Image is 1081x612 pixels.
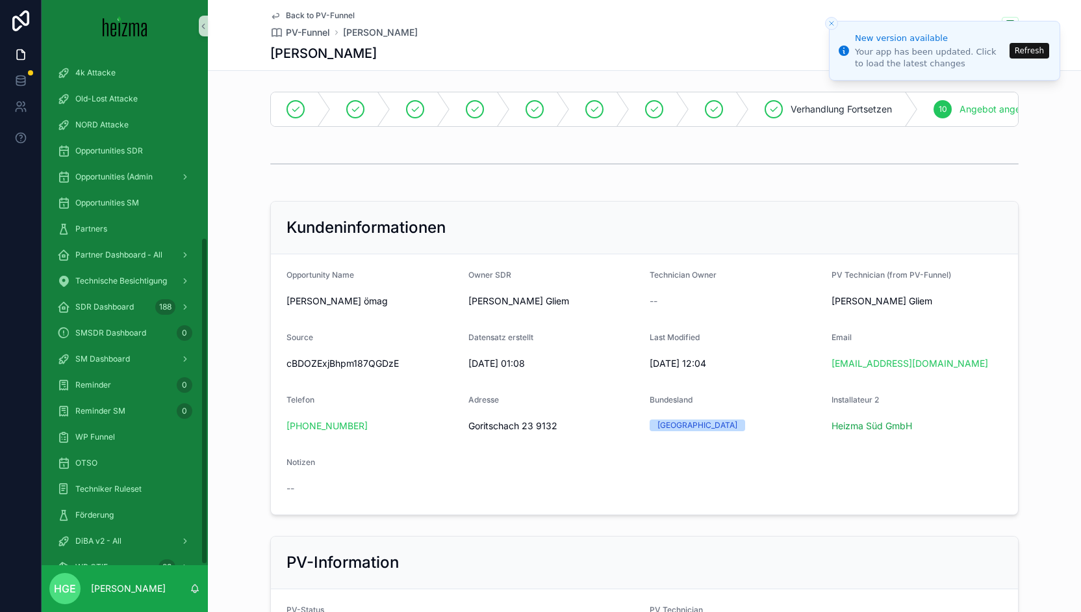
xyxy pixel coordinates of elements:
[286,395,314,405] span: Telefon
[468,395,499,405] span: Adresse
[49,529,200,553] a: DiBA v2 - All
[49,503,200,527] a: Förderung
[49,321,200,345] a: SMSDR Dashboard0
[49,165,200,189] a: Opportunities (Admin
[49,555,200,579] a: WP OTIF39
[49,451,200,475] a: OTSO
[91,582,166,595] p: [PERSON_NAME]
[75,354,130,364] span: SM Dashboard
[75,302,134,312] span: SDR Dashboard
[42,52,208,565] div: scrollable content
[49,243,200,267] a: Partner Dashboard - All
[49,399,200,423] a: Reminder SM0
[155,299,175,315] div: 188
[832,395,879,405] span: Installateur 2
[286,295,458,308] span: [PERSON_NAME] ömag
[75,198,139,208] span: Opportunities SM
[286,457,315,467] span: Notizen
[650,357,821,370] span: [DATE] 12:04
[75,536,121,546] span: DiBA v2 - All
[49,477,200,501] a: Techniker Ruleset
[286,10,355,21] span: Back to PV-Funnel
[54,581,76,596] span: HGE
[103,16,147,36] img: App logo
[177,325,192,341] div: 0
[49,61,200,85] a: 4k Attacke
[49,191,200,215] a: Opportunities SM
[75,146,143,156] span: Opportunities SDR
[75,380,111,390] span: Reminder
[49,269,200,293] a: Technische Besichtigung
[177,377,192,393] div: 0
[832,270,951,280] span: PV Technician (from PV-Funnel)
[825,17,838,30] button: Close toast
[75,562,108,572] span: WP OTIF
[270,44,377,62] h1: [PERSON_NAME]
[855,46,1006,70] div: Your app has been updated. Click to load the latest changes
[832,295,932,308] span: [PERSON_NAME] Gliem
[75,510,114,520] span: Förderung
[75,406,125,416] span: Reminder SM
[286,270,354,280] span: Opportunity Name
[286,552,399,573] h2: PV-Information
[49,295,200,319] a: SDR Dashboard188
[75,224,107,234] span: Partners
[49,113,200,137] a: NORD Attacke
[286,217,446,238] h2: Kundeninformationen
[650,270,717,280] span: Technician Owner
[650,332,700,342] span: Last Modified
[650,395,693,405] span: Bundesland
[75,172,153,182] span: Opportunities (Admin
[657,419,737,431] div: [GEOGRAPHIC_DATA]
[49,425,200,449] a: WP Funnel
[75,484,142,494] span: Techniker Ruleset
[832,332,852,342] span: Email
[832,357,988,370] a: [EMAIL_ADDRESS][DOMAIN_NAME]
[75,276,167,286] span: Technische Besichtigung
[650,295,657,308] span: --
[468,332,533,342] span: Datensatz erstellt
[832,419,912,432] a: Heizma Süd GmbH
[270,26,330,39] a: PV-Funnel
[75,120,129,130] span: NORD Attacke
[75,432,115,442] span: WP Funnel
[49,139,200,163] a: Opportunities SDR
[855,32,1006,45] div: New version available
[75,68,116,78] span: 4k Attacke
[75,458,97,468] span: OTSO
[49,217,200,241] a: Partners
[343,26,418,39] a: [PERSON_NAME]
[159,559,175,575] div: 39
[75,250,162,260] span: Partner Dashboard - All
[49,373,200,397] a: Reminder0
[286,332,313,342] span: Source
[468,357,640,370] span: [DATE] 01:08
[468,270,511,280] span: Owner SDR
[49,87,200,111] a: Old-Lost Attacke
[75,94,138,104] span: Old-Lost Attacke
[286,357,458,370] span: cBDOZExjBhpm187QGDzE
[1010,43,1049,59] button: Refresh
[286,26,330,39] span: PV-Funnel
[791,103,892,116] span: Verhandlung Fortsetzen
[49,347,200,371] a: SM Dashboard
[286,482,294,495] span: --
[286,419,368,432] a: [PHONE_NUMBER]
[468,295,569,308] span: [PERSON_NAME] Gliem
[177,403,192,419] div: 0
[468,419,640,432] span: Goritschach 23 9132
[270,10,355,21] a: Back to PV-Funnel
[939,104,947,114] span: 10
[75,328,146,338] span: SMSDR Dashboard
